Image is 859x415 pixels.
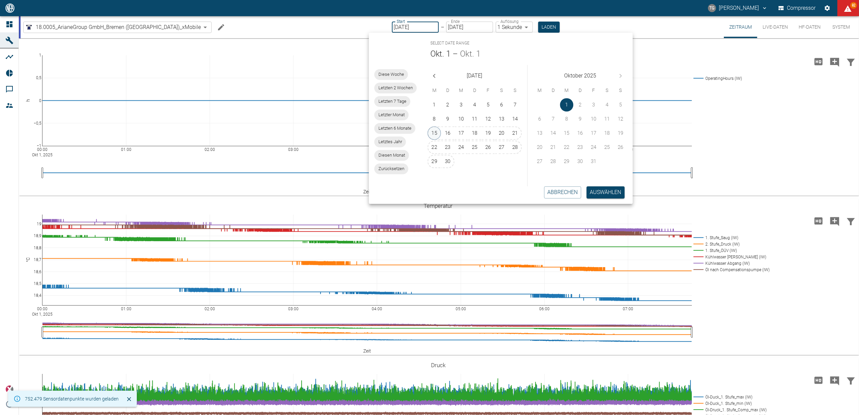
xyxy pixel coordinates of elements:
[482,98,495,111] button: 5
[374,163,408,174] div: Zurücksetzen
[509,112,522,126] button: 14
[428,69,441,83] button: Previous month
[495,140,509,154] button: 27
[495,112,509,126] button: 13
[827,212,843,230] button: Kommentar hinzufügen
[25,23,201,31] a: 18.0005_ArianeGroup GmbH_Bremen ([GEOGRAPHIC_DATA])_xMobile
[455,112,468,126] button: 10
[544,186,581,198] button: Abbrechen
[374,85,417,91] span: Letzten 2 Wochen
[36,23,201,31] span: 18.0005_ArianeGroup GmbH_Bremen ([GEOGRAPHIC_DATA])_xMobile
[430,49,451,60] button: Okt. 1
[374,152,409,159] span: Diesen Monat
[397,19,405,24] label: Start
[588,84,600,97] span: Freitag
[428,155,441,168] button: 29
[534,84,546,97] span: Montag
[810,377,827,383] span: Hohe Auflösung
[455,140,468,154] button: 24
[538,22,560,33] button: Laden
[469,84,481,97] span: Donnerstag
[467,71,483,81] span: [DATE]
[451,19,460,24] label: Ende
[468,98,482,111] button: 4
[442,84,454,97] span: Dienstag
[500,19,519,24] label: Auflösung
[509,140,522,154] button: 28
[757,16,793,38] button: Live-Daten
[374,98,410,105] span: Letzten 7 Tage
[574,84,586,97] span: Donnerstag
[708,4,716,12] div: TG
[468,126,482,140] button: 18
[821,2,833,14] button: Einstellungen
[793,16,826,38] button: HF-Daten
[428,84,440,97] span: Montag
[843,372,859,389] button: Daten filtern
[587,186,625,198] button: Auswählen
[468,112,482,126] button: 11
[482,126,495,140] button: 19
[496,84,508,97] span: Samstag
[509,98,522,111] button: 7
[428,140,441,154] button: 22
[482,112,495,126] button: 12
[374,138,406,145] span: Letztes Jahr
[777,2,817,14] button: Compressor
[374,69,408,80] div: Diese Woche
[428,112,441,126] button: 8
[810,217,827,224] span: Hohe Auflösung
[827,372,843,389] button: Kommentar hinzufügen
[482,84,494,97] span: Freitag
[25,393,119,405] div: 752.479 Sensordatenpunkte wurden geladen
[428,126,441,140] button: 15
[455,126,468,140] button: 17
[495,98,509,111] button: 6
[843,212,859,230] button: Daten filtern
[124,394,134,404] button: Schließen
[460,49,481,60] button: Okt. 1
[843,53,859,70] button: Daten filtern
[724,16,757,38] button: Zeitraum
[428,98,441,111] button: 1
[374,125,416,132] span: Letzten 6 Monate
[441,98,455,111] button: 2
[451,49,460,60] h5: –
[374,150,409,161] div: Diesen Monat
[455,98,468,111] button: 3
[441,112,455,126] button: 9
[374,123,416,134] div: Letzten 6 Monate
[509,84,521,97] span: Sonntag
[455,84,467,97] span: Mittwoch
[509,126,522,140] button: 21
[482,140,495,154] button: 26
[5,385,13,393] img: Xplore Logo
[392,22,439,33] input: DD.MM.YYYY
[810,58,827,64] span: Hohe Auflösung
[564,71,596,81] span: Oktober 2025
[214,21,228,34] button: Machine bearbeiten
[374,136,406,147] div: Letztes Jahr
[374,111,409,118] span: Letzter Monat
[601,84,613,97] span: Samstag
[374,109,409,120] div: Letzter Monat
[547,84,559,97] span: Dienstag
[468,140,482,154] button: 25
[441,126,455,140] button: 16
[374,165,408,172] span: Zurücksetzen
[374,96,410,107] div: Letzten 7 Tage
[827,53,843,70] button: Kommentar hinzufügen
[446,22,493,33] input: DD.MM.YYYY
[5,3,15,12] img: logo
[496,22,533,33] div: 1 Sekunde
[430,38,470,49] span: Select date range
[441,140,455,154] button: 23
[560,98,574,111] button: 1
[561,84,573,97] span: Mittwoch
[615,84,627,97] span: Sonntag
[707,2,769,14] button: thomas.gregoir@neuman-esser.com
[826,16,856,38] button: System
[374,71,408,78] span: Diese Woche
